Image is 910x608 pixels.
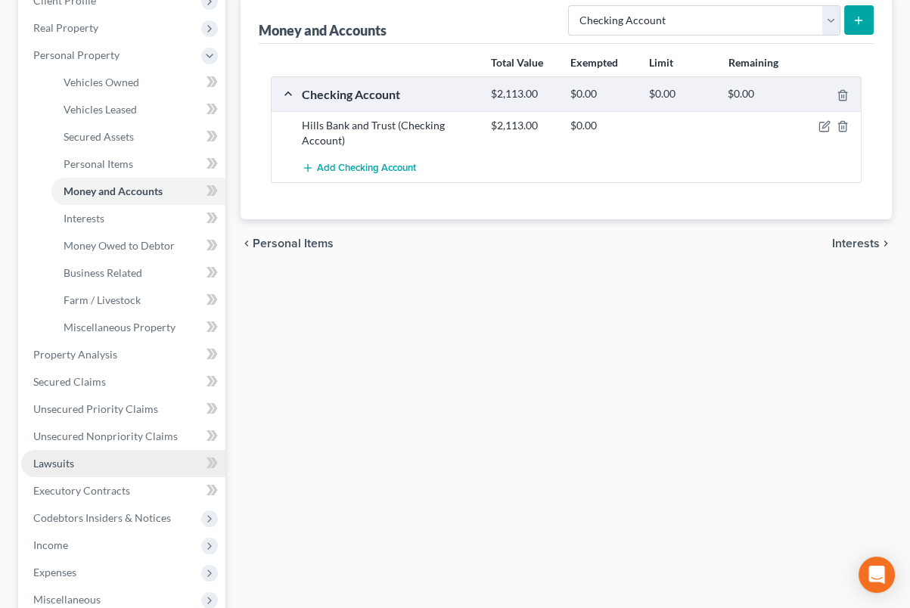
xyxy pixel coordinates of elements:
[21,396,225,423] a: Unsecured Priority Claims
[570,56,617,69] strong: Exempted
[64,157,133,170] span: Personal Items
[51,150,225,178] a: Personal Items
[491,56,543,69] strong: Total Value
[253,237,334,250] span: Personal Items
[51,205,225,232] a: Interests
[832,237,880,250] span: Interests
[562,87,641,101] div: $0.00
[51,287,225,314] a: Farm / Livestock
[21,423,225,450] a: Unsecured Nonpriority Claims
[317,163,416,175] span: Add Checking Account
[64,321,175,333] span: Miscellaneous Property
[33,566,76,579] span: Expenses
[33,375,106,388] span: Secured Claims
[33,457,74,470] span: Lawsuits
[880,237,892,250] i: chevron_right
[64,130,134,143] span: Secured Assets
[720,87,799,101] div: $0.00
[51,178,225,205] a: Money and Accounts
[728,56,778,69] strong: Remaining
[33,511,171,524] span: Codebtors Insiders & Notices
[51,259,225,287] a: Business Related
[51,123,225,150] a: Secured Assets
[294,86,483,102] div: Checking Account
[33,538,68,551] span: Income
[64,185,163,197] span: Money and Accounts
[64,266,142,279] span: Business Related
[51,69,225,96] a: Vehicles Owned
[33,593,101,606] span: Miscellaneous
[64,103,137,116] span: Vehicles Leased
[33,21,98,34] span: Real Property
[64,239,175,252] span: Money Owed to Debtor
[33,348,117,361] span: Property Analysis
[859,557,895,593] div: Open Intercom Messenger
[51,232,225,259] a: Money Owed to Debtor
[641,87,720,101] div: $0.00
[33,484,130,497] span: Executory Contracts
[51,96,225,123] a: Vehicles Leased
[562,118,641,133] div: $0.00
[241,237,253,250] i: chevron_left
[64,212,104,225] span: Interests
[294,118,483,148] div: Hills Bank and Trust (Checking Account)
[21,450,225,477] a: Lawsuits
[21,368,225,396] a: Secured Claims
[483,87,562,101] div: $2,113.00
[64,293,141,306] span: Farm / Livestock
[21,477,225,504] a: Executory Contracts
[241,237,334,250] button: chevron_left Personal Items
[302,154,416,182] button: Add Checking Account
[21,341,225,368] a: Property Analysis
[33,430,178,442] span: Unsecured Nonpriority Claims
[832,237,892,250] button: Interests chevron_right
[51,314,225,341] a: Miscellaneous Property
[259,21,387,39] div: Money and Accounts
[33,48,120,61] span: Personal Property
[649,56,673,69] strong: Limit
[64,76,139,88] span: Vehicles Owned
[33,402,158,415] span: Unsecured Priority Claims
[483,118,562,133] div: $2,113.00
